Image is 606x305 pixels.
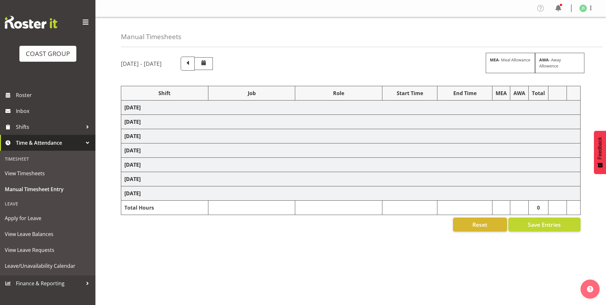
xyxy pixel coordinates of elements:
td: Total Hours [121,201,208,215]
div: - Away Allowence [535,53,584,73]
span: Feedback [597,137,603,159]
div: Job [212,89,292,97]
span: Reset [472,220,487,229]
span: Leave/Unavailability Calendar [5,261,91,271]
a: Manual Timesheet Entry [2,181,94,197]
h5: [DATE] - [DATE] [121,60,162,67]
div: Start Time [386,89,434,97]
span: Save Entries [528,220,561,229]
img: help-xxl-2.png [587,286,593,292]
span: Roster [16,90,92,100]
a: View Leave Balances [2,226,94,242]
td: [DATE] [121,101,581,115]
a: Leave/Unavailability Calendar [2,258,94,274]
div: COAST GROUP [26,49,70,59]
div: - Meal Allowance [486,53,535,73]
a: Apply for Leave [2,210,94,226]
img: Rosterit website logo [5,16,57,29]
td: [DATE] [121,143,581,158]
button: Save Entries [508,218,581,232]
td: [DATE] [121,129,581,143]
img: john-sharpe1182.jpg [579,4,587,12]
span: View Leave Balances [5,229,91,239]
div: Timesheet [2,152,94,165]
span: Apply for Leave [5,213,91,223]
div: Shift [124,89,205,97]
strong: MEA [490,57,499,63]
td: [DATE] [121,158,581,172]
td: [DATE] [121,115,581,129]
span: Inbox [16,106,92,116]
div: End Time [441,89,489,97]
div: Total [532,89,545,97]
td: [DATE] [121,186,581,201]
a: View Leave Requests [2,242,94,258]
span: Shifts [16,122,83,132]
div: MEA [496,89,507,97]
button: Feedback - Show survey [594,131,606,174]
span: View Leave Requests [5,245,91,255]
h4: Manual Timesheets [121,33,181,40]
div: AWA [513,89,525,97]
span: View Timesheets [5,169,91,178]
td: [DATE] [121,172,581,186]
button: Reset [453,218,507,232]
div: Leave [2,197,94,210]
td: 0 [529,201,548,215]
div: Role [298,89,379,97]
span: Manual Timesheet Entry [5,184,91,194]
strong: AWA [539,57,549,63]
span: Time & Attendance [16,138,83,148]
span: Finance & Reporting [16,279,83,288]
a: View Timesheets [2,165,94,181]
